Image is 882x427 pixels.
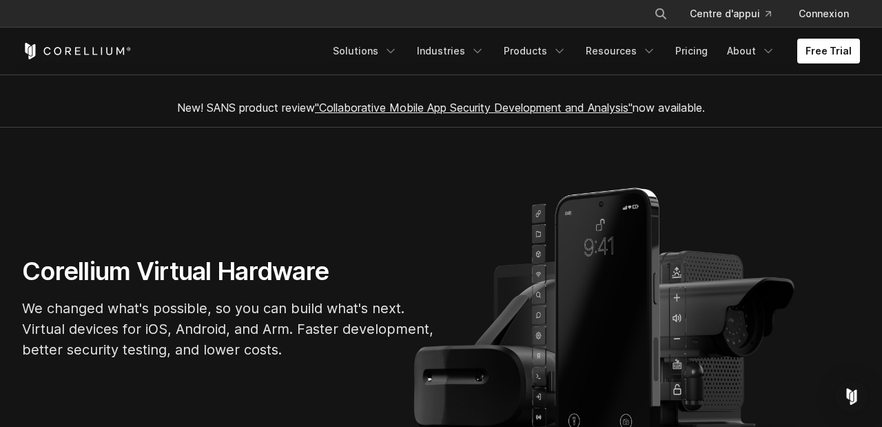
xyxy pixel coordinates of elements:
a: Industries [409,39,493,63]
a: Resources [577,39,664,63]
a: "Collaborative Mobile App Security Development and Analysis" [315,101,633,115]
p: We changed what's possible, so you can build what's next. Virtual devices for iOS, Android, and A... [22,298,435,360]
a: Connexion [788,1,860,26]
a: Pricing [667,39,716,63]
button: Search [648,1,673,26]
div: Navigation Menu [637,1,860,26]
span: New! SANS product review now available. [177,101,705,115]
a: Solutions [325,39,406,63]
a: About [719,39,783,63]
div: Navigation Menu [325,39,860,63]
a: Centre d'appui [679,1,782,26]
a: Corellium Home [22,43,132,59]
h1: Corellium Virtual Hardware [22,256,435,287]
a: Products [495,39,575,63]
a: Free Trial [797,39,860,63]
div: Open Intercom Messenger [835,380,868,413]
